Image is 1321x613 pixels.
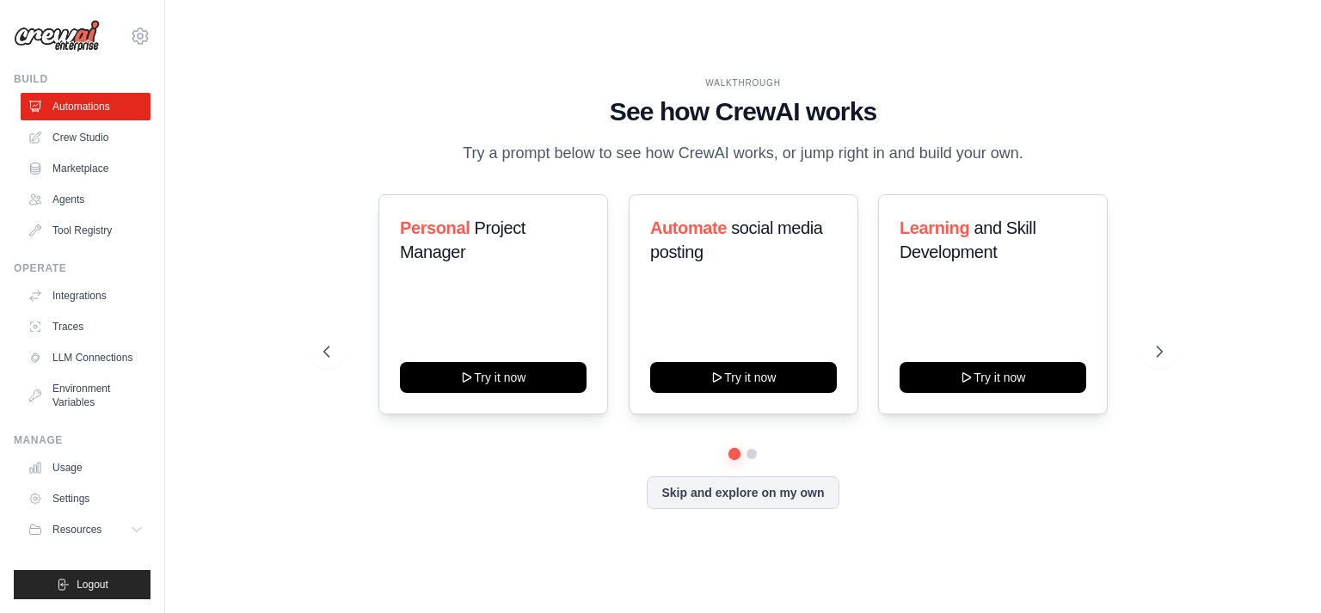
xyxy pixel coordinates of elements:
img: Logo [14,20,100,52]
span: Logout [77,578,108,592]
a: Tool Registry [21,217,151,244]
div: WALKTHROUGH [323,77,1163,89]
span: Resources [52,523,101,536]
button: Skip and explore on my own [647,476,839,509]
h1: See how CrewAI works [323,96,1163,127]
a: Agents [21,186,151,213]
a: Environment Variables [21,375,151,416]
a: LLM Connections [21,344,151,371]
span: Learning [900,218,969,237]
button: Resources [21,516,151,543]
button: Try it now [400,362,587,393]
div: Manage [14,433,151,447]
a: Integrations [21,282,151,310]
span: Automate [650,218,727,237]
a: Marketplace [21,155,151,182]
span: Personal [400,218,470,237]
a: Traces [21,313,151,340]
span: Project Manager [400,218,525,261]
span: and Skill Development [900,218,1035,261]
button: Logout [14,570,151,599]
a: Usage [21,454,151,481]
div: Operate [14,261,151,275]
button: Try it now [900,362,1086,393]
a: Crew Studio [21,124,151,151]
button: Try it now [650,362,837,393]
a: Automations [21,93,151,120]
span: social media posting [650,218,823,261]
a: Settings [21,485,151,512]
iframe: Chat Widget [1235,530,1321,613]
div: Build [14,72,151,86]
p: Try a prompt below to see how CrewAI works, or jump right in and build your own. [454,141,1032,166]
